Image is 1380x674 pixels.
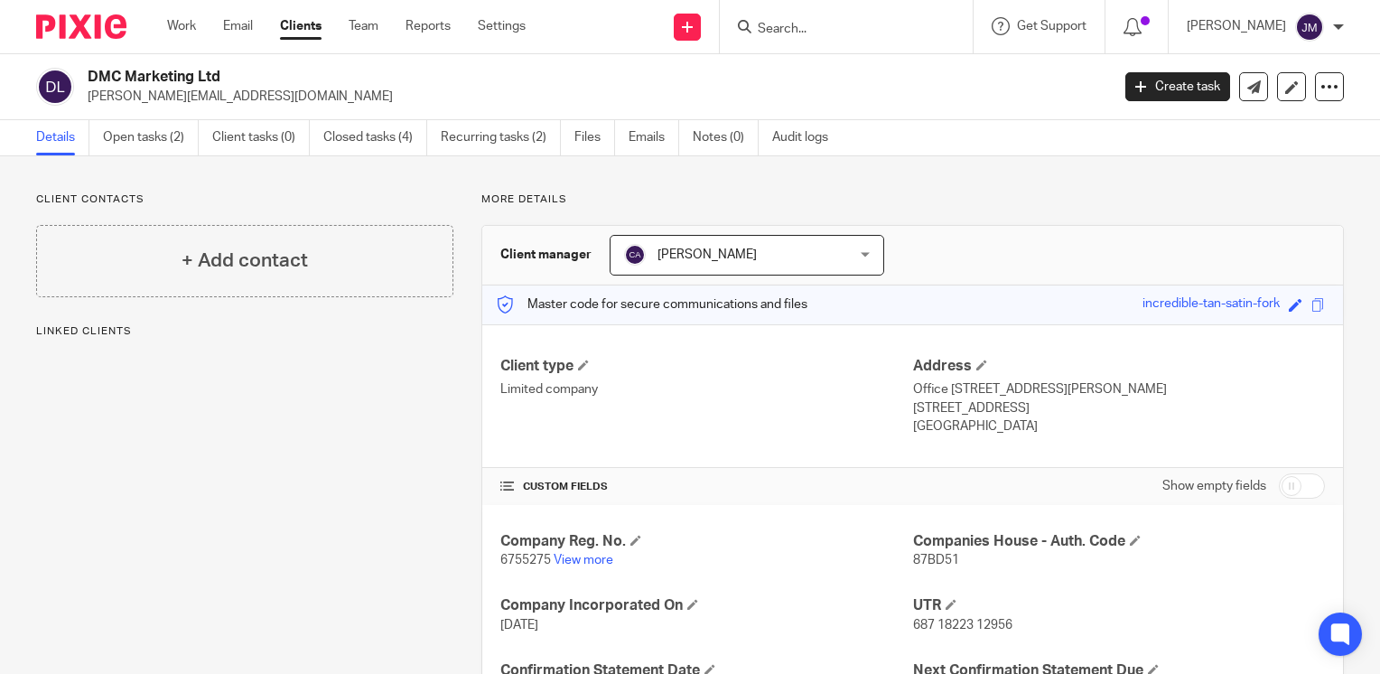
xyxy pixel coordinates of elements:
[500,596,912,615] h4: Company Incorporated On
[167,17,196,35] a: Work
[406,17,451,35] a: Reports
[500,619,538,632] span: [DATE]
[756,22,918,38] input: Search
[1017,20,1086,33] span: Get Support
[629,120,679,155] a: Emails
[103,120,199,155] a: Open tasks (2)
[212,120,310,155] a: Client tasks (0)
[554,554,613,566] a: View more
[1142,295,1280,315] div: incredible-tan-satin-fork
[1162,477,1266,495] label: Show empty fields
[36,192,453,207] p: Client contacts
[323,120,427,155] a: Closed tasks (4)
[1125,72,1230,101] a: Create task
[913,532,1325,551] h4: Companies House - Auth. Code
[36,68,74,106] img: svg%3E
[88,88,1098,106] p: [PERSON_NAME][EMAIL_ADDRESS][DOMAIN_NAME]
[223,17,253,35] a: Email
[500,554,551,566] span: 6755275
[1295,13,1324,42] img: svg%3E
[36,120,89,155] a: Details
[913,596,1325,615] h4: UTR
[1187,17,1286,35] p: [PERSON_NAME]
[481,192,1344,207] p: More details
[500,380,912,398] p: Limited company
[36,14,126,39] img: Pixie
[500,480,912,494] h4: CUSTOM FIELDS
[913,417,1325,435] p: [GEOGRAPHIC_DATA]
[657,248,757,261] span: [PERSON_NAME]
[36,324,453,339] p: Linked clients
[88,68,896,87] h2: DMC Marketing Ltd
[913,554,959,566] span: 87BD51
[500,532,912,551] h4: Company Reg. No.
[693,120,759,155] a: Notes (0)
[441,120,561,155] a: Recurring tasks (2)
[349,17,378,35] a: Team
[496,295,807,314] p: Master code for secure communications and files
[772,120,842,155] a: Audit logs
[478,17,526,35] a: Settings
[574,120,615,155] a: Files
[913,357,1325,376] h4: Address
[913,619,1012,632] span: 687 18223 12956
[500,357,912,376] h4: Client type
[182,247,308,275] h4: + Add contact
[280,17,322,35] a: Clients
[913,380,1325,398] p: Office [STREET_ADDRESS][PERSON_NAME]
[624,244,646,266] img: svg%3E
[500,246,592,264] h3: Client manager
[913,399,1325,417] p: [STREET_ADDRESS]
